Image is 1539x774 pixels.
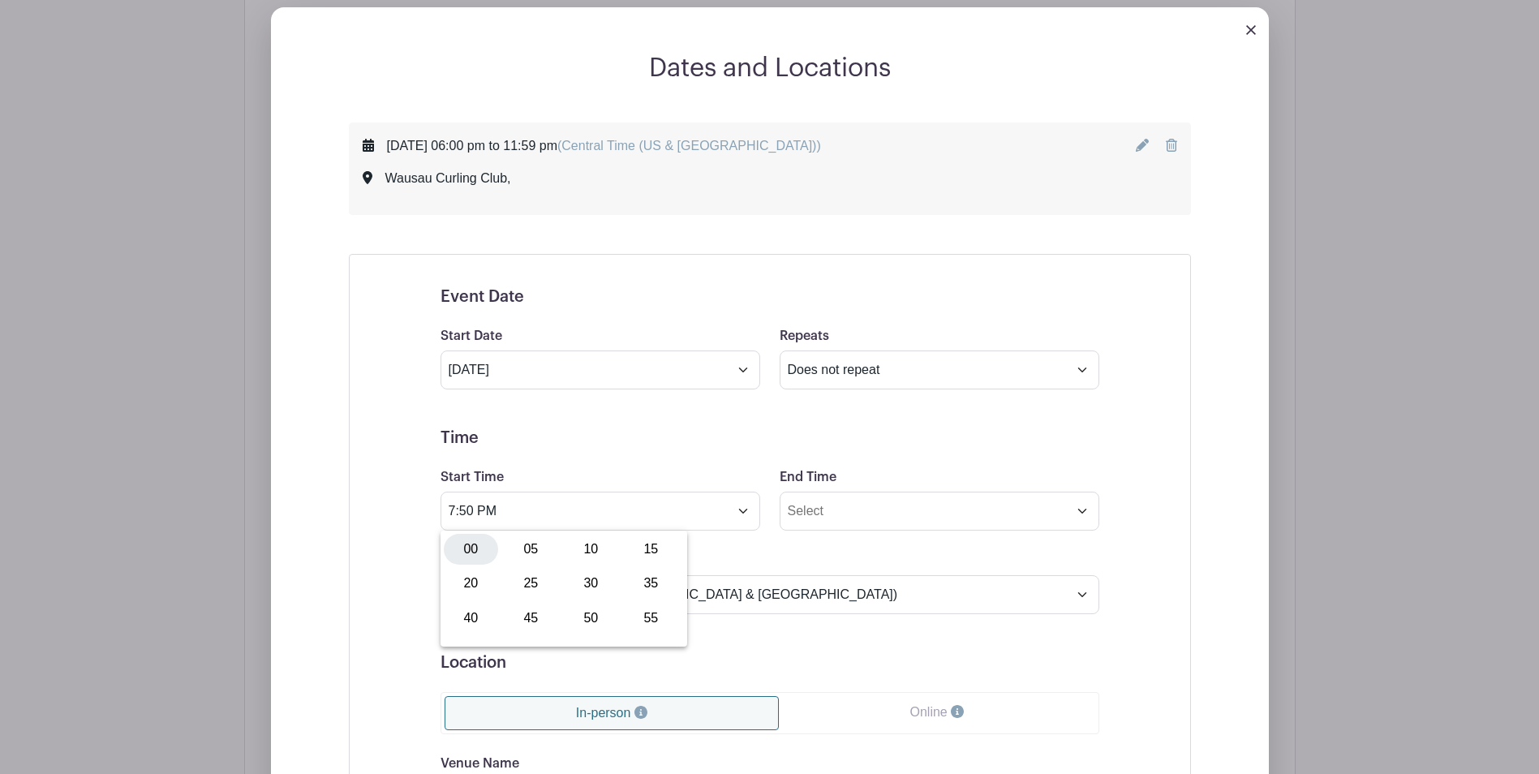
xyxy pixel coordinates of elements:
[624,568,678,599] div: 35
[444,568,498,599] div: 20
[441,329,502,344] label: Start Date
[441,287,1099,307] h5: Event Date
[441,428,1099,448] h5: Time
[504,534,558,565] div: 05
[564,534,618,565] div: 10
[504,603,558,634] div: 45
[557,139,821,153] span: (Central Time (US & [GEOGRAPHIC_DATA]))
[444,603,498,634] div: 40
[1246,25,1256,35] img: close_button-5f87c8562297e5c2d7936805f587ecaba9071eb48480494691a3f1689db116b3.svg
[779,696,1094,729] a: Online
[441,653,1099,673] h5: Location
[441,350,760,389] input: Select
[385,169,511,188] div: Wausau Curling Club,
[624,603,678,634] div: 55
[504,568,558,599] div: 25
[441,756,519,772] label: Venue Name
[780,470,836,485] label: End Time
[780,329,829,344] label: Repeats
[444,534,498,565] div: 00
[780,492,1099,531] input: Select
[271,53,1269,84] h2: Dates and Locations
[564,603,618,634] div: 50
[624,534,678,565] div: 15
[564,568,618,599] div: 30
[445,696,780,730] a: In-person
[387,136,821,156] div: [DATE] 06:00 pm to 11:59 pm
[441,470,504,485] label: Start Time
[441,492,760,531] input: Select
